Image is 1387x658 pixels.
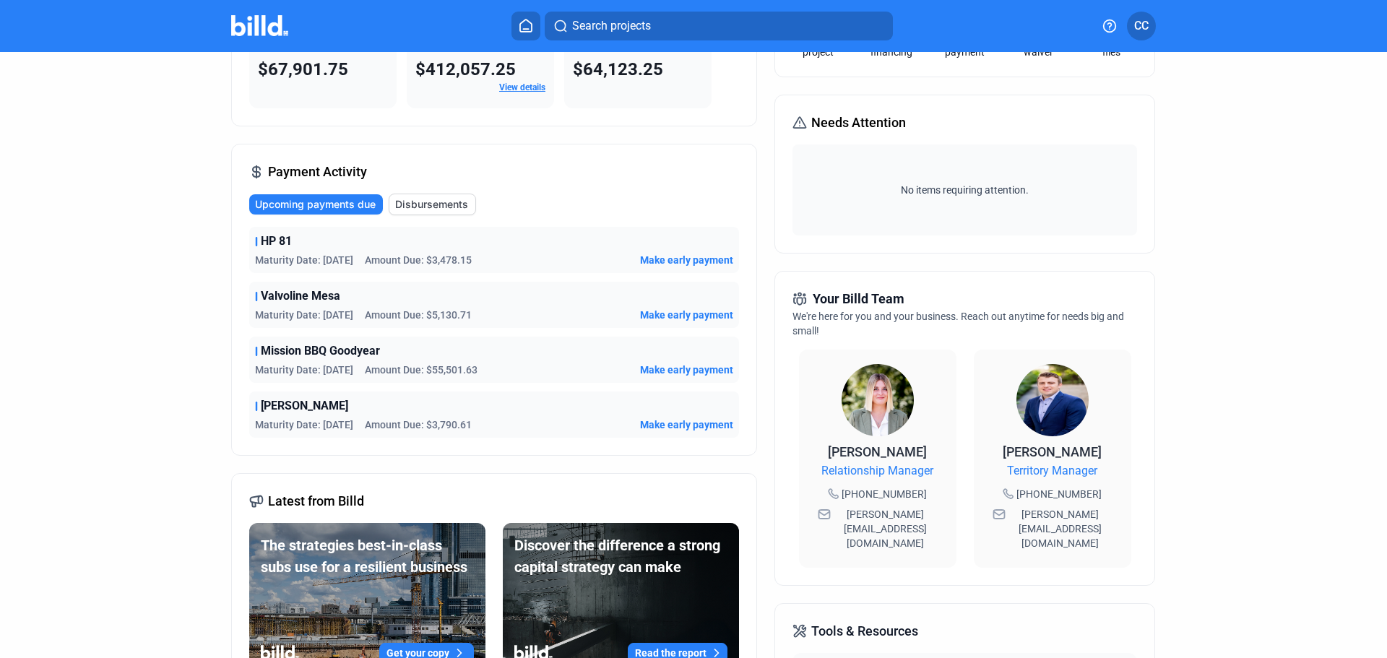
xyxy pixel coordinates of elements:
[268,162,367,182] span: Payment Activity
[255,417,353,432] span: Maturity Date: [DATE]
[798,183,1131,197] span: No items requiring attention.
[249,194,383,215] button: Upcoming payments due
[365,417,472,432] span: Amount Due: $3,790.61
[1008,507,1112,550] span: [PERSON_NAME][EMAIL_ADDRESS][DOMAIN_NAME]
[1003,444,1102,459] span: [PERSON_NAME]
[811,621,918,641] span: Tools & Resources
[1016,364,1089,436] img: Territory Manager
[415,59,516,79] span: $412,057.25
[640,253,733,267] button: Make early payment
[1007,462,1097,480] span: Territory Manager
[255,253,353,267] span: Maturity Date: [DATE]
[261,287,340,305] span: Valvoline Mesa
[813,289,904,309] span: Your Billd Team
[365,253,472,267] span: Amount Due: $3,478.15
[834,507,938,550] span: [PERSON_NAME][EMAIL_ADDRESS][DOMAIN_NAME]
[1134,17,1149,35] span: CC
[255,197,376,212] span: Upcoming payments due
[828,444,927,459] span: [PERSON_NAME]
[499,82,545,92] a: View details
[255,363,353,377] span: Maturity Date: [DATE]
[792,311,1124,337] span: We're here for you and your business. Reach out anytime for needs big and small!
[261,534,474,578] div: The strategies best-in-class subs use for a resilient business
[640,363,733,377] button: Make early payment
[1016,487,1102,501] span: [PHONE_NUMBER]
[842,487,927,501] span: [PHONE_NUMBER]
[395,197,468,212] span: Disbursements
[365,363,478,377] span: Amount Due: $55,501.63
[261,397,348,415] span: [PERSON_NAME]
[231,15,288,36] img: Billd Company Logo
[1127,12,1156,40] button: CC
[572,17,651,35] span: Search projects
[640,308,733,322] button: Make early payment
[640,417,733,432] button: Make early payment
[842,364,914,436] img: Relationship Manager
[258,59,348,79] span: $67,901.75
[261,233,292,250] span: HP 81
[365,308,472,322] span: Amount Due: $5,130.71
[573,59,663,79] span: $64,123.25
[255,308,353,322] span: Maturity Date: [DATE]
[268,491,364,511] span: Latest from Billd
[514,534,727,578] div: Discover the difference a strong capital strategy can make
[545,12,893,40] button: Search projects
[261,342,380,360] span: Mission BBQ Goodyear
[811,113,906,133] span: Needs Attention
[821,462,933,480] span: Relationship Manager
[389,194,476,215] button: Disbursements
